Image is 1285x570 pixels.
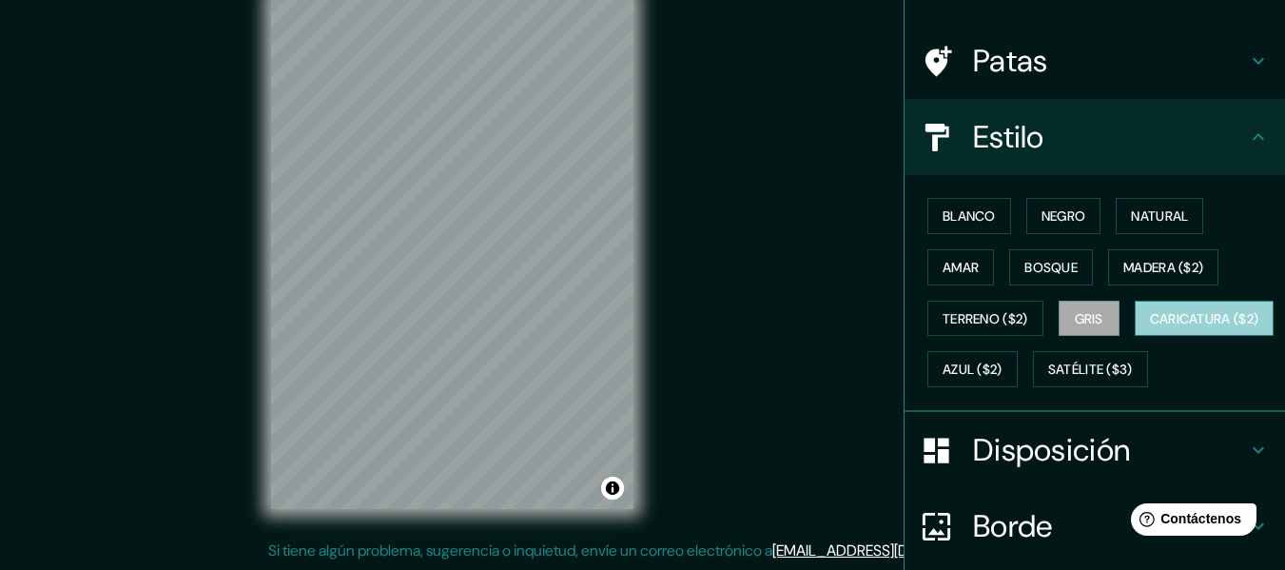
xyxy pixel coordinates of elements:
[1075,310,1103,327] font: Gris
[905,412,1285,488] div: Disposición
[1116,496,1264,549] iframe: Lanzador de widgets de ayuda
[943,207,996,225] font: Blanco
[772,541,1007,560] a: [EMAIL_ADDRESS][DOMAIN_NAME]
[601,477,624,500] button: Activar o desactivar atribución
[905,23,1285,99] div: Patas
[943,259,979,276] font: Amar
[1048,362,1133,379] font: Satélite ($3)
[927,249,994,285] button: Amar
[943,362,1003,379] font: Azul ($2)
[973,117,1044,157] font: Estilo
[1042,207,1086,225] font: Negro
[973,506,1053,546] font: Borde
[943,310,1028,327] font: Terreno ($2)
[1150,310,1259,327] font: Caricatura ($2)
[905,488,1285,564] div: Borde
[268,541,772,560] font: Si tiene algún problema, sugerencia o inquietud, envíe un correo electrónico a
[1116,198,1203,234] button: Natural
[973,41,1048,81] font: Patas
[1033,351,1148,387] button: Satélite ($3)
[1135,301,1275,337] button: Caricatura ($2)
[1108,249,1218,285] button: Madera ($2)
[1024,259,1078,276] font: Bosque
[927,301,1043,337] button: Terreno ($2)
[927,198,1011,234] button: Blanco
[1059,301,1120,337] button: Gris
[973,430,1130,470] font: Disposición
[1026,198,1101,234] button: Negro
[927,351,1018,387] button: Azul ($2)
[905,99,1285,175] div: Estilo
[1009,249,1093,285] button: Bosque
[1123,259,1203,276] font: Madera ($2)
[1131,207,1188,225] font: Natural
